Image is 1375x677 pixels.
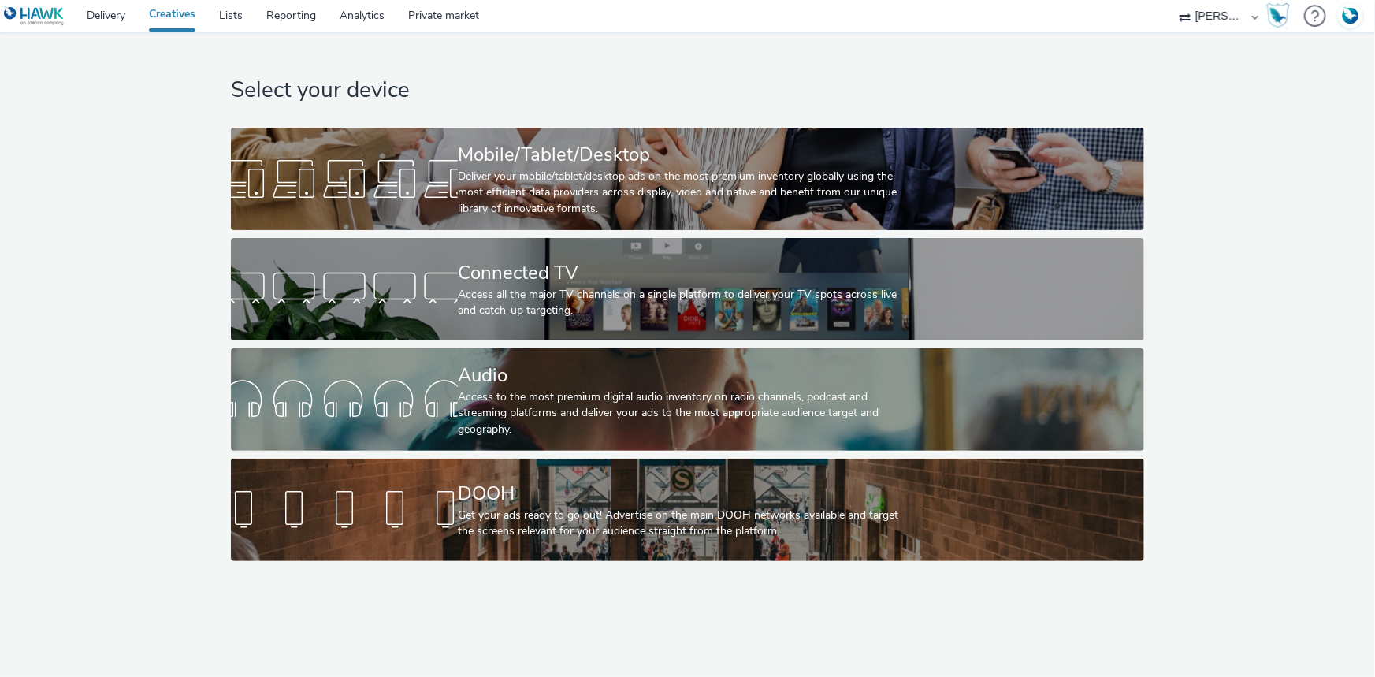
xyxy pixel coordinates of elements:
div: Connected TV [458,259,911,287]
div: Deliver your mobile/tablet/desktop ads on the most premium inventory globally using the most effi... [458,169,911,217]
div: DOOH [458,480,911,508]
a: Hawk Academy [1266,3,1296,28]
a: Connected TVAccess all the major TV channels on a single platform to deliver your TV spots across... [231,238,1144,340]
div: Audio [458,362,911,389]
img: Account FR [1339,4,1362,28]
div: Mobile/Tablet/Desktop [458,141,911,169]
a: AudioAccess to the most premium digital audio inventory on radio channels, podcast and streaming ... [231,348,1144,451]
div: Access all the major TV channels on a single platform to deliver your TV spots across live and ca... [458,287,911,319]
a: Mobile/Tablet/DesktopDeliver your mobile/tablet/desktop ads on the most premium inventory globall... [231,128,1144,230]
div: Get your ads ready to go out! Advertise on the main DOOH networks available and target the screen... [458,508,911,540]
div: Access to the most premium digital audio inventory on radio channels, podcast and streaming platf... [458,389,911,437]
a: DOOHGet your ads ready to go out! Advertise on the main DOOH networks available and target the sc... [231,459,1144,561]
img: undefined Logo [4,6,65,26]
h1: Select your device [231,76,1144,106]
img: Hawk Academy [1266,3,1290,28]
